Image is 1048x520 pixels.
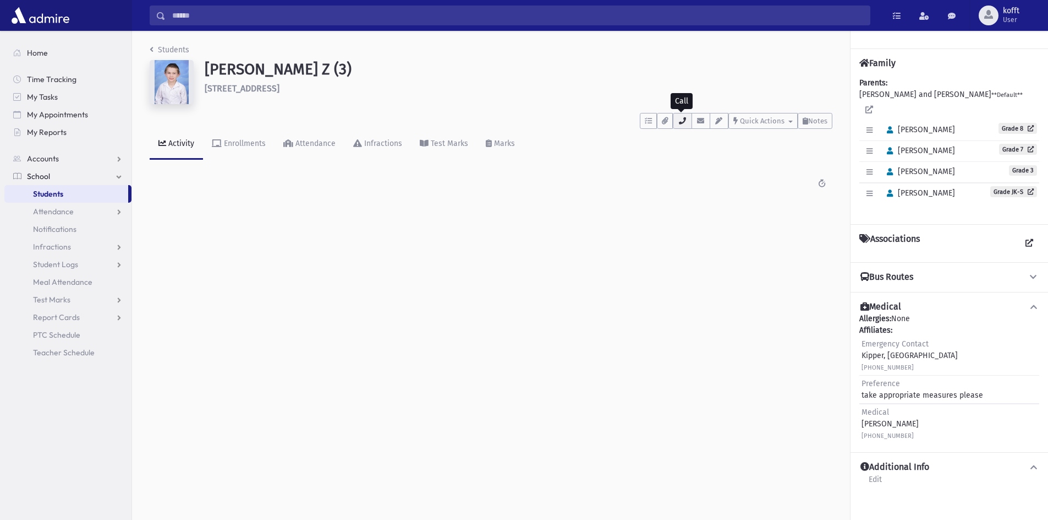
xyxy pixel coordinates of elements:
input: Search [166,6,870,25]
span: Report Cards [33,312,80,322]
a: Activity [150,129,203,160]
h4: Associations [859,234,920,253]
span: Medical [862,408,889,417]
a: Accounts [4,150,131,167]
a: Edit [868,473,882,493]
a: Grade 8 [998,123,1037,134]
a: Meal Attendance [4,273,131,291]
span: Student Logs [33,259,78,269]
span: Time Tracking [27,74,76,84]
span: PTC Schedule [33,330,80,340]
span: Quick Actions [740,117,784,125]
a: My Reports [4,123,131,141]
span: Infractions [33,242,71,252]
button: Additional Info [859,462,1039,473]
span: Home [27,48,48,58]
a: Student Logs [4,256,131,273]
a: Infractions [4,238,131,256]
span: Emergency Contact [862,339,929,349]
div: Enrollments [222,139,266,148]
a: Enrollments [203,129,275,160]
div: take appropriate measures please [862,378,983,401]
div: Kipper, [GEOGRAPHIC_DATA] [862,338,958,373]
span: Test Marks [33,295,70,305]
h4: Additional Info [860,462,929,473]
span: Teacher Schedule [33,348,95,357]
a: My Appointments [4,106,131,123]
b: Parents: [859,78,887,88]
h4: Medical [860,301,901,313]
span: Accounts [27,154,59,164]
a: Teacher Schedule [4,344,131,361]
a: Students [150,45,189,55]
div: Marks [492,139,515,148]
img: AdmirePro [9,4,72,26]
button: Notes [798,113,832,129]
div: Activity [166,139,194,148]
div: Test Marks [429,139,468,148]
b: Affiliates: [859,326,892,335]
span: kofft [1003,7,1019,15]
button: Quick Actions [728,113,798,129]
nav: breadcrumb [150,44,189,60]
span: [PERSON_NAME] [882,167,955,176]
span: My Tasks [27,92,58,102]
div: Attendance [293,139,336,148]
span: My Appointments [27,110,88,120]
a: Home [4,44,131,62]
span: Notes [808,117,827,125]
h1: [PERSON_NAME] Z (3) [205,60,832,79]
span: Students [33,189,63,199]
div: [PERSON_NAME] and [PERSON_NAME] [859,77,1039,215]
div: Call [671,93,693,109]
b: Allergies: [859,314,891,323]
a: Grade 7 [999,144,1037,155]
a: Test Marks [411,129,477,160]
span: Grade 3 [1009,165,1037,176]
a: View all Associations [1019,234,1039,253]
span: Notifications [33,224,76,234]
a: Grade JK-S [990,186,1037,197]
a: Marks [477,129,524,160]
a: Infractions [344,129,411,160]
button: Medical [859,301,1039,313]
a: My Tasks [4,88,131,106]
span: Preference [862,379,900,388]
h4: Bus Routes [860,272,913,283]
a: Students [4,185,128,203]
span: Attendance [33,207,74,216]
h4: Family [859,58,896,68]
div: [PERSON_NAME] [862,407,919,441]
a: PTC Schedule [4,326,131,344]
a: Report Cards [4,308,131,326]
img: 96Zfv8= [150,60,194,104]
a: Notifications [4,220,131,238]
span: [PERSON_NAME] [882,146,955,155]
small: [PHONE_NUMBER] [862,432,914,440]
a: School [4,167,131,185]
div: None [859,313,1039,443]
h6: [STREET_ADDRESS] [205,83,832,94]
span: Meal Attendance [33,277,92,287]
small: [PHONE_NUMBER] [862,364,914,371]
a: Time Tracking [4,71,131,88]
span: User [1003,15,1019,24]
a: Attendance [275,129,344,160]
div: Infractions [362,139,402,148]
span: My Reports [27,127,67,137]
a: Attendance [4,203,131,220]
span: School [27,171,50,181]
span: [PERSON_NAME] [882,125,955,134]
button: Bus Routes [859,272,1039,283]
a: Test Marks [4,291,131,308]
span: [PERSON_NAME] [882,188,955,198]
